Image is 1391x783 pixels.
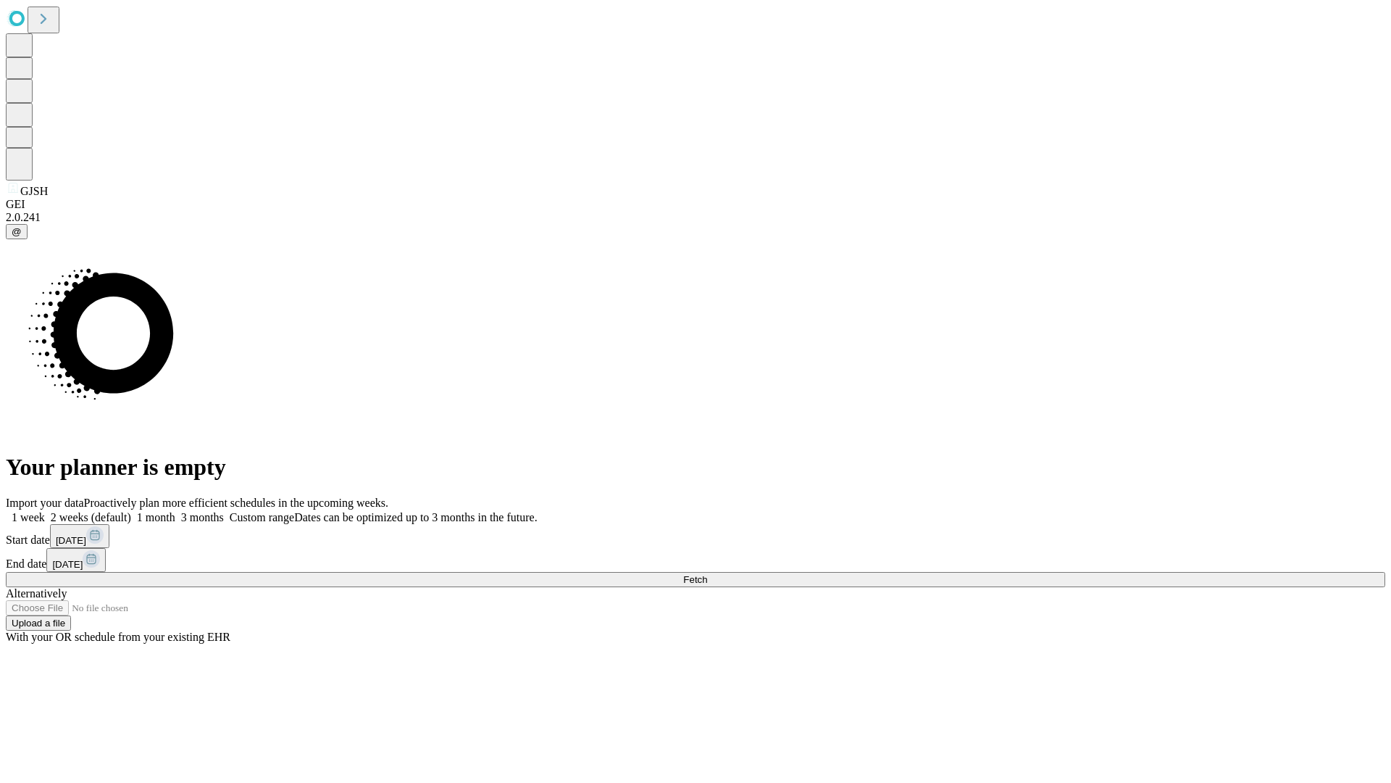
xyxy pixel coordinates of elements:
span: Import your data [6,497,84,509]
div: GEI [6,198,1385,211]
button: Upload a file [6,616,71,631]
span: @ [12,226,22,237]
button: [DATE] [50,524,109,548]
span: Alternatively [6,587,67,600]
button: [DATE] [46,548,106,572]
button: @ [6,224,28,239]
span: 3 months [181,511,224,523]
span: 2 weeks (default) [51,511,131,523]
span: GJSH [20,185,48,197]
span: [DATE] [52,559,83,570]
span: Dates can be optimized up to 3 months in the future. [294,511,537,523]
h1: Your planner is empty [6,454,1385,481]
div: Start date [6,524,1385,548]
span: Custom range [230,511,294,523]
div: 2.0.241 [6,211,1385,224]
button: Fetch [6,572,1385,587]
span: With your OR schedule from your existing EHR [6,631,230,643]
span: [DATE] [56,535,86,546]
span: Proactively plan more efficient schedules in the upcoming weeks. [84,497,388,509]
div: End date [6,548,1385,572]
span: 1 week [12,511,45,523]
span: Fetch [683,574,707,585]
span: 1 month [137,511,175,523]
